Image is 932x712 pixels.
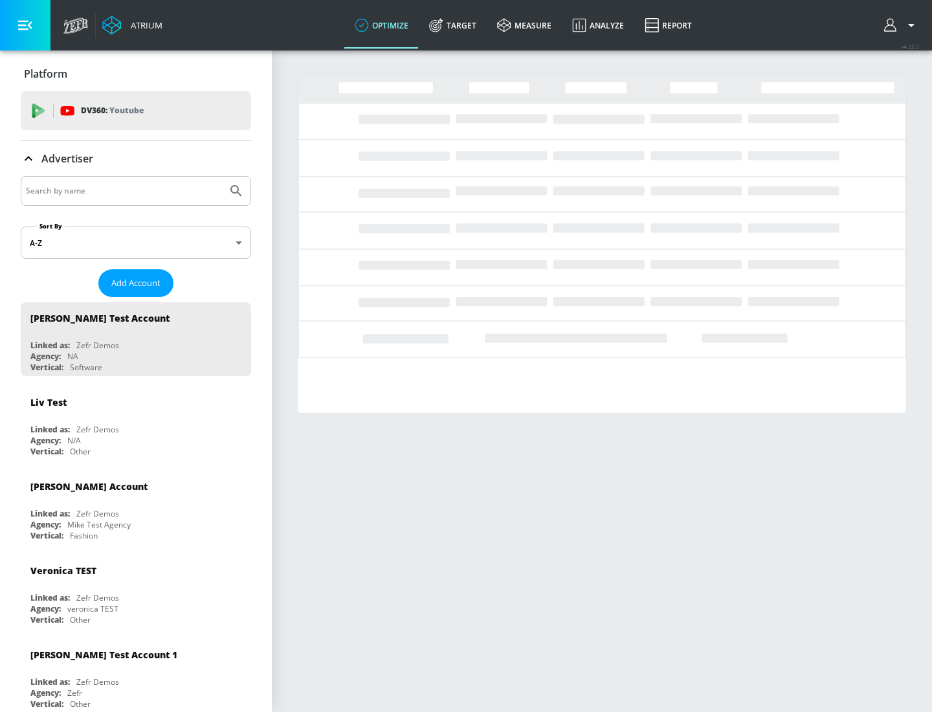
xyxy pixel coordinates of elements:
[21,386,251,460] div: Liv TestLinked as:Zefr DemosAgency:N/AVertical:Other
[76,508,119,519] div: Zefr Demos
[70,530,98,541] div: Fashion
[70,446,91,457] div: Other
[30,312,170,324] div: [PERSON_NAME] Test Account
[30,676,70,687] div: Linked as:
[30,698,63,709] div: Vertical:
[24,67,67,81] p: Platform
[30,480,148,493] div: [PERSON_NAME] Account
[76,676,119,687] div: Zefr Demos
[26,183,222,199] input: Search by name
[67,351,78,362] div: NA
[30,508,70,519] div: Linked as:
[21,227,251,259] div: A-Z
[67,687,82,698] div: Zefr
[21,471,251,544] div: [PERSON_NAME] AccountLinked as:Zefr DemosAgency:Mike Test AgencyVertical:Fashion
[30,435,61,446] div: Agency:
[70,698,91,709] div: Other
[901,43,919,50] span: v 4.22.2
[419,2,487,49] a: Target
[76,592,119,603] div: Zefr Demos
[30,362,63,373] div: Vertical:
[21,555,251,629] div: Veronica TESTLinked as:Zefr DemosAgency:veronica TESTVertical:Other
[67,519,131,530] div: Mike Test Agency
[81,104,144,118] p: DV360:
[21,302,251,376] div: [PERSON_NAME] Test AccountLinked as:Zefr DemosAgency:NAVertical:Software
[30,530,63,541] div: Vertical:
[70,362,102,373] div: Software
[487,2,562,49] a: measure
[98,269,173,297] button: Add Account
[70,614,91,625] div: Other
[21,140,251,177] div: Advertiser
[634,2,702,49] a: Report
[30,351,61,362] div: Agency:
[37,222,65,230] label: Sort By
[344,2,419,49] a: optimize
[30,564,96,577] div: Veronica TEST
[30,424,70,435] div: Linked as:
[109,104,144,117] p: Youtube
[76,424,119,435] div: Zefr Demos
[67,603,118,614] div: veronica TEST
[562,2,634,49] a: Analyze
[102,16,162,35] a: Atrium
[30,603,61,614] div: Agency:
[76,340,119,351] div: Zefr Demos
[30,340,70,351] div: Linked as:
[67,435,81,446] div: N/A
[30,396,67,408] div: Liv Test
[30,614,63,625] div: Vertical:
[126,19,162,31] div: Atrium
[30,592,70,603] div: Linked as:
[21,56,251,92] div: Platform
[30,446,63,457] div: Vertical:
[41,151,93,166] p: Advertiser
[21,91,251,130] div: DV360: Youtube
[30,687,61,698] div: Agency:
[111,276,161,291] span: Add Account
[30,649,177,661] div: [PERSON_NAME] Test Account 1
[30,519,61,530] div: Agency:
